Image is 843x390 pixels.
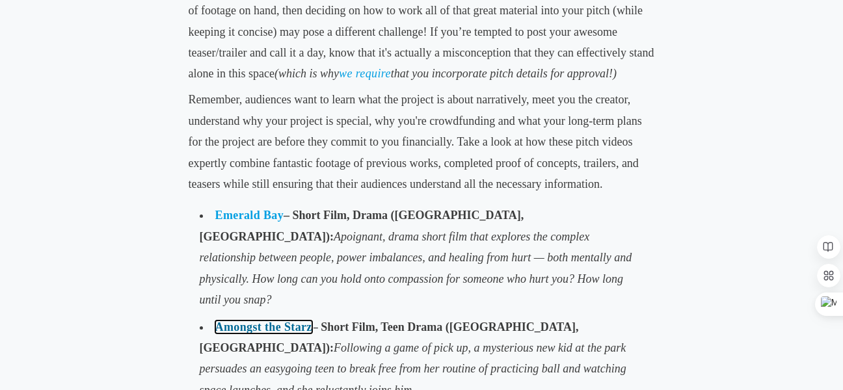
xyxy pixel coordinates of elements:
[274,67,339,80] span: (which is why
[189,93,642,190] span: Remember, audiences want to learn what the project is about narratively, meet you the creator, un...
[200,230,632,306] span: poignant, drama short film that explores the complex relationship between people, power imbalance...
[215,320,312,333] a: Amongst the Starz
[391,67,617,80] span: that you incorporate pitch details for approval!)
[200,209,524,242] strong: – Short Film, Drama ([GEOGRAPHIC_DATA], [GEOGRAPHIC_DATA]):
[339,67,391,80] a: we require
[200,230,632,306] em: A
[200,320,579,354] strong: – Short Film, Teen Drama ([GEOGRAPHIC_DATA], [GEOGRAPHIC_DATA]):
[215,209,284,222] a: Emerald Bay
